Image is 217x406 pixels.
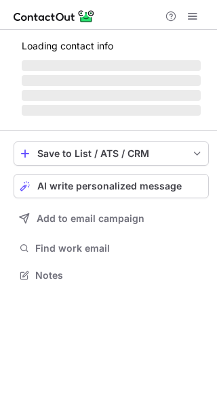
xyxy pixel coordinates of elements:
span: Add to email campaign [37,213,144,224]
button: Find work email [14,239,209,258]
div: Save to List / ATS / CRM [37,148,185,159]
button: Add to email campaign [14,206,209,231]
img: ContactOut v5.3.10 [14,8,95,24]
span: Find work email [35,242,203,254]
span: Notes [35,269,203,281]
button: AI write personalized message [14,174,209,198]
p: Loading contact info [22,41,201,51]
span: ‌ [22,60,201,71]
span: AI write personalized message [37,181,182,191]
button: save-profile-one-click [14,141,209,166]
span: ‌ [22,75,201,86]
span: ‌ [22,105,201,116]
button: Notes [14,266,209,285]
span: ‌ [22,90,201,101]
